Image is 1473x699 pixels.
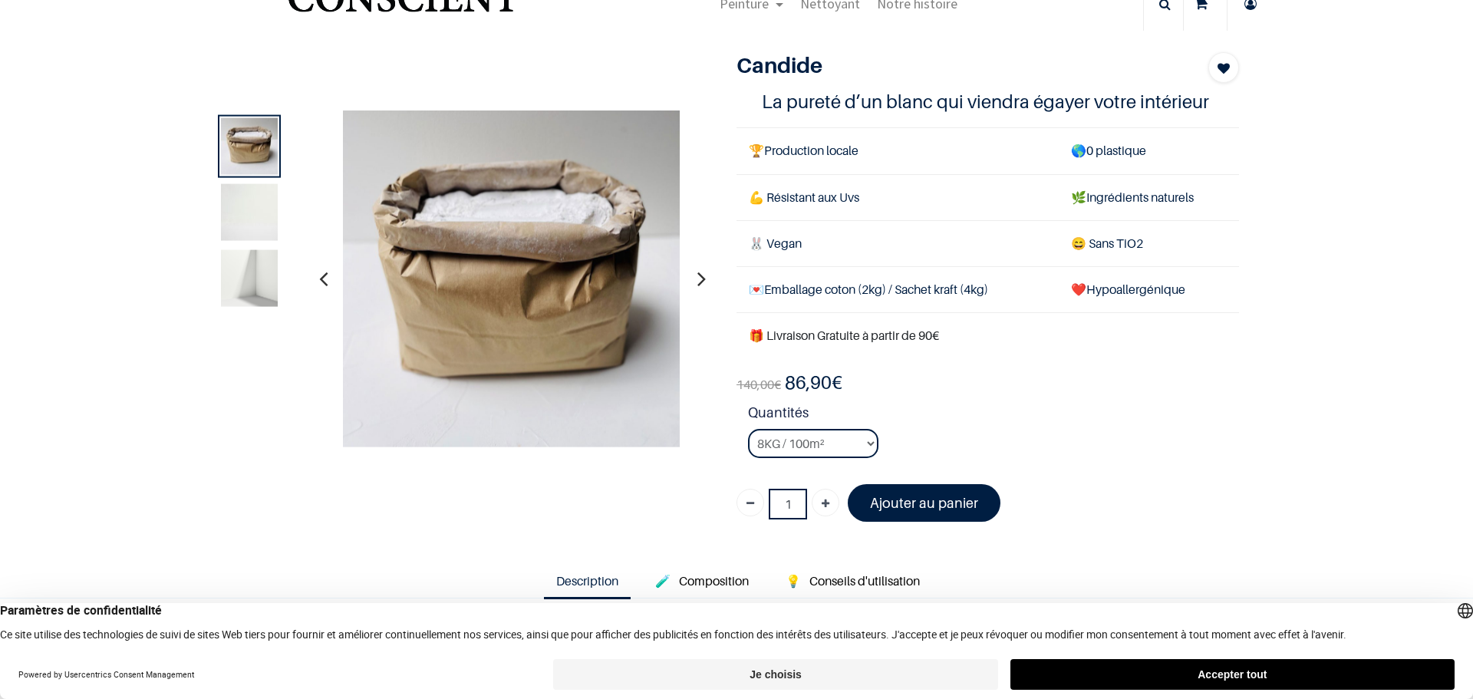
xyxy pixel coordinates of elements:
[655,573,671,589] span: 🧪
[809,573,920,589] span: Conseils d'utilisation
[1394,600,1466,672] iframe: Tidio Chat
[736,128,1059,174] td: Production locale
[679,573,749,589] span: Composition
[221,249,278,306] img: Product image
[1059,266,1239,312] td: ❤️Hypoallergénique
[762,90,1214,114] h4: La pureté d’un blanc qui viendra égayer votre intérieur
[749,282,764,297] span: 💌
[221,183,278,240] img: Product image
[736,266,1059,312] td: Emballage coton (2kg) / Sachet kraft (4kg)
[848,484,1000,522] a: Ajouter au panier
[870,495,978,511] font: Ajouter au panier
[1059,128,1239,174] td: 0 plastique
[736,489,764,516] a: Supprimer
[785,371,832,394] span: 86,90
[736,52,1164,78] h1: Candide
[812,489,839,516] a: Ajouter
[749,328,939,343] font: 🎁 Livraison Gratuite à partir de 90€
[1059,220,1239,266] td: ans TiO2
[736,377,781,393] span: €
[786,573,801,589] span: 💡
[221,117,278,174] img: Product image
[1071,236,1096,251] span: 😄 S
[343,110,680,447] img: Product image
[1208,52,1239,83] button: Add to wishlist
[749,236,802,251] span: 🐰 Vegan
[1218,59,1230,77] span: Add to wishlist
[749,190,859,205] span: 💪 Résistant aux Uvs
[1071,190,1086,205] span: 🌿
[736,377,774,392] span: 140,00
[1071,143,1086,158] span: 🌎
[748,402,1239,429] strong: Quantités
[1059,174,1239,220] td: Ingrédients naturels
[785,371,842,394] b: €
[749,143,764,158] span: 🏆
[556,573,618,589] span: Description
